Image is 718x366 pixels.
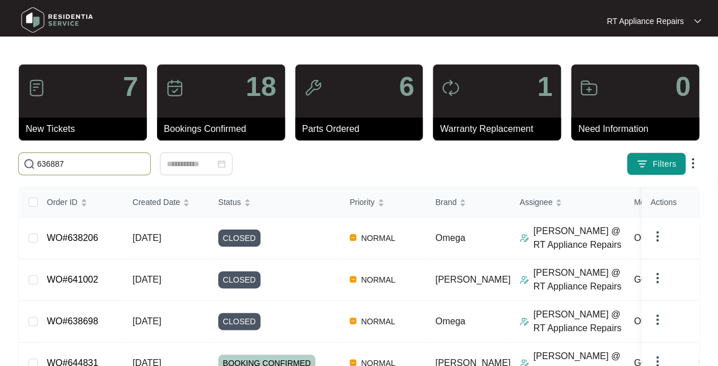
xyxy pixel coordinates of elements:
th: Brand [426,187,511,218]
span: Order ID [47,196,78,208]
p: New Tickets [26,122,147,136]
img: dropdown arrow [651,230,664,243]
img: dropdown arrow [651,313,664,327]
span: Omega [435,233,465,243]
p: RT Appliance Repairs [607,15,684,27]
img: filter icon [636,158,648,170]
p: 0 [675,73,691,100]
span: Assignee [520,196,553,208]
p: 7 [123,73,138,100]
span: Priority [350,196,375,208]
img: residentia service logo [17,3,97,37]
span: Filters [652,158,676,170]
span: CLOSED [218,271,260,288]
img: Assigner Icon [520,234,529,243]
span: NORMAL [356,315,400,328]
p: [PERSON_NAME] @ RT Appliance Repairs [534,224,625,252]
img: Vercel Logo [350,359,356,366]
th: Status [209,187,340,218]
p: Warranty Replacement [440,122,561,136]
img: dropdown arrow [651,271,664,285]
img: dropdown arrow [686,156,700,170]
img: icon [442,79,460,97]
input: Search by Order Id, Assignee Name, Customer Name, Brand and Model [37,158,146,170]
p: [PERSON_NAME] @ RT Appliance Repairs [534,308,625,335]
span: [DATE] [133,316,161,326]
p: Bookings Confirmed [164,122,285,136]
span: Omega [435,316,465,326]
a: WO#638206 [47,233,98,243]
span: Model [634,196,656,208]
p: 18 [246,73,276,100]
span: CLOSED [218,230,260,247]
span: CLOSED [218,313,260,330]
img: Vercel Logo [350,317,356,324]
th: Assignee [511,187,625,218]
img: Assigner Icon [520,317,529,326]
img: search-icon [23,158,35,170]
img: icon [580,79,598,97]
th: Order ID [38,187,123,218]
span: NORMAL [356,231,400,245]
th: Created Date [123,187,209,218]
img: icon [304,79,322,97]
p: 6 [399,73,415,100]
p: [PERSON_NAME] @ RT Appliance Repairs [534,266,625,293]
img: icon [166,79,184,97]
p: Need Information [578,122,699,136]
span: NORMAL [356,273,400,287]
span: Created Date [133,196,180,208]
span: [DATE] [133,233,161,243]
img: Assigner Icon [520,275,529,284]
img: icon [27,79,46,97]
span: Status [218,196,241,208]
img: Vercel Logo [350,234,356,241]
span: [PERSON_NAME] [435,275,511,284]
th: Priority [340,187,426,218]
span: [DATE] [133,275,161,284]
p: 1 [537,73,552,100]
p: Parts Ordered [302,122,423,136]
a: WO#638698 [47,316,98,326]
img: Vercel Logo [350,276,356,283]
a: WO#641002 [47,275,98,284]
button: filter iconFilters [627,152,686,175]
span: Brand [435,196,456,208]
th: Actions [641,187,699,218]
img: dropdown arrow [694,18,701,24]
